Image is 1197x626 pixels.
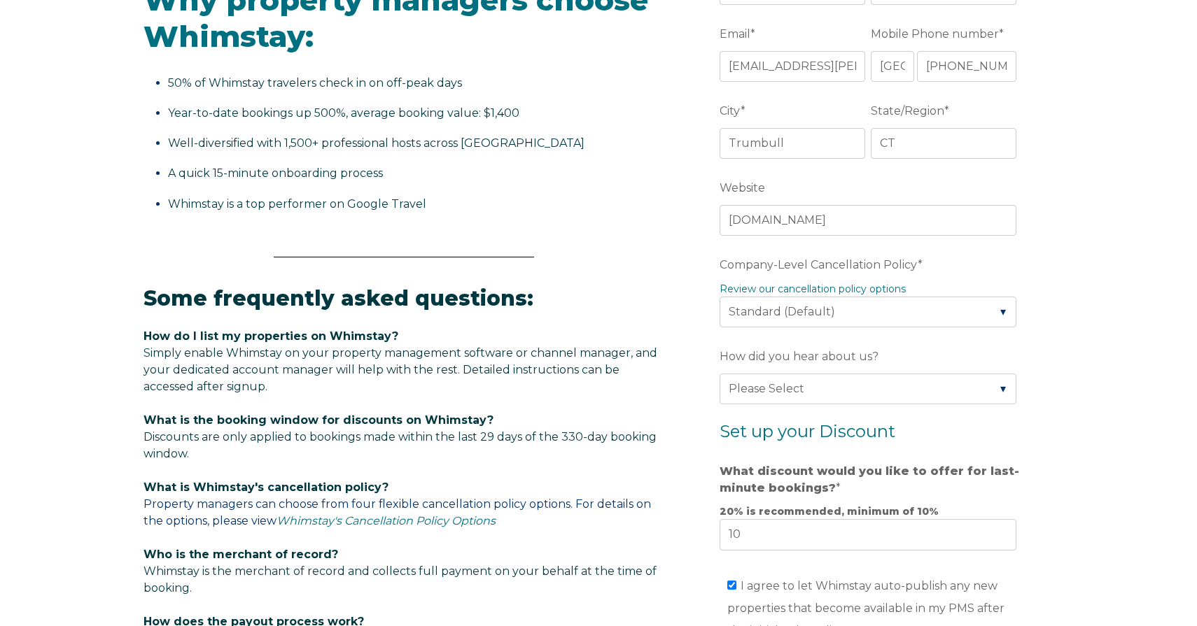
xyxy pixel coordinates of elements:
span: Well-diversified with 1,500+ professional hosts across [GEOGRAPHIC_DATA] [168,136,584,150]
p: Property managers can choose from four flexible cancellation policy options. For details on the o... [143,479,664,529]
span: Whimstay is a top performer on Google Travel [168,197,426,211]
span: How do I list my properties on Whimstay? [143,329,398,343]
input: I agree to let Whimstay auto-publish any new properties that become available in my PMS after the... [727,581,736,590]
span: What is the booking window for discounts on Whimstay? [143,413,493,427]
span: A quick 15-minute onboarding process [168,166,383,180]
strong: What discount would you like to offer for last-minute bookings? [720,464,1019,495]
span: What is Whimstay's cancellation policy? [143,481,388,494]
span: Year-to-date bookings up 500%, average booking value: $1,400 [168,106,519,120]
span: Website [720,177,765,199]
span: Discounts are only applied to bookings made within the last 29 days of the 330-day booking window. [143,430,657,460]
span: How did you hear about us? [720,346,878,367]
span: Some frequently asked questions: [143,285,533,311]
a: Whimstay's Cancellation Policy Options [276,514,496,527]
span: State/Region [871,100,944,122]
span: Simply enable Whimstay on your property management software or channel manager, and your dedicate... [143,346,657,393]
span: 50% of Whimstay travelers check in on off-peak days [168,76,462,90]
span: Mobile Phone number [871,23,999,45]
span: Whimstay is the merchant of record and collects full payment on your behalf at the time of booking. [143,564,657,595]
span: Company-Level Cancellation Policy [720,254,918,276]
span: City [720,100,741,122]
strong: 20% is recommended, minimum of 10% [720,505,939,518]
span: Email [720,23,750,45]
a: Review our cancellation policy options [720,283,906,295]
span: Who is the merchant of record? [143,548,338,561]
span: Set up your Discount [720,421,895,441]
